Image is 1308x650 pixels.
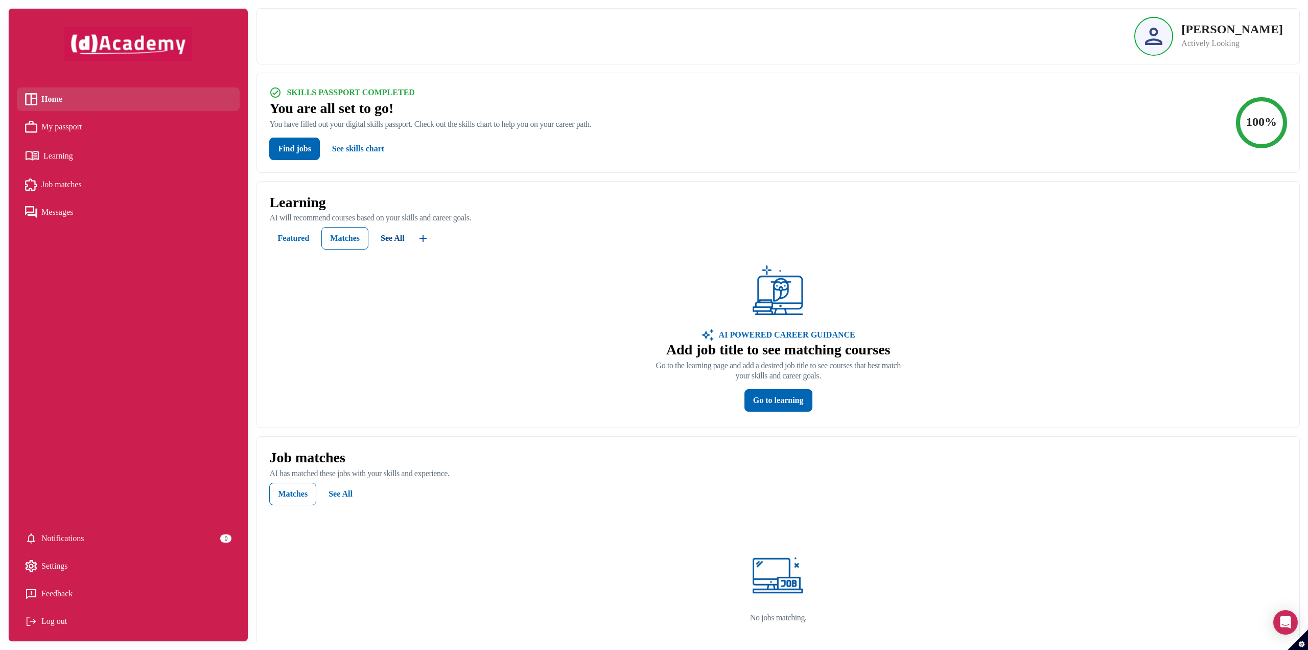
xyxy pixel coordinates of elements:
button: Set cookie preferences [1288,630,1308,650]
span: Home [41,92,62,107]
img: logo [753,265,804,317]
a: Learning iconLearning [25,147,231,165]
a: Home iconHome [25,92,231,107]
button: Matches [269,483,316,505]
a: Messages iconMessages [25,205,231,220]
div: See All [381,231,405,245]
div: Featured [277,231,309,245]
div: Log out [25,614,231,629]
div: You are all set to go! [269,100,591,117]
button: See All [320,483,361,505]
span: My passport [41,119,82,135]
img: ... [269,85,282,100]
img: Job matches icon [25,178,37,191]
div: SKILLS PASSPORT COMPLETED [282,85,414,100]
div: See All [329,487,353,501]
img: ... [753,549,804,600]
div: 0 [220,534,231,543]
p: [PERSON_NAME] [1181,23,1283,35]
button: See skills chart [324,138,392,160]
img: Learning icon [25,147,39,165]
button: Featured [269,227,317,250]
span: Job matches [41,177,82,192]
a: Job matches iconJob matches [25,177,231,192]
button: Find jobs [269,138,319,160]
div: Matches [278,487,308,501]
a: My passport iconMy passport [25,119,231,135]
div: Open Intercom Messenger [1273,610,1298,635]
p: Go to the learning page and add a desired job title to see courses that best match your skills an... [656,361,901,381]
img: Messages icon [25,206,37,218]
span: Messages [41,205,73,220]
img: setting [25,532,37,545]
img: ... [417,232,429,244]
img: feedback [25,588,37,600]
div: Matches [330,231,360,245]
button: See All [372,227,413,250]
span: Notifications [41,531,84,546]
p: Add job title to see matching courses [666,341,891,358]
p: Job matches [269,449,1287,466]
p: Actively Looking [1181,37,1283,50]
span: Learning [43,148,73,164]
img: My passport icon [25,121,37,133]
img: Log out [25,615,37,627]
div: You have filled out your digital skills passport. Check out the skills chart to help you on your ... [269,119,591,129]
p: Learning [269,194,1287,211]
img: ... [702,329,714,341]
img: Profile [1145,28,1162,45]
button: Matches [321,227,368,250]
img: setting [25,560,37,572]
a: Feedback [25,586,231,601]
img: dAcademy [64,27,192,61]
div: Go to learning [753,393,804,408]
p: No jobs matching. [750,613,807,631]
p: AI will recommend courses based on your skills and career goals. [269,213,1287,223]
p: AI has matched these jobs with your skills and experience. [269,468,1287,479]
p: AI POWERED CAREER GUIDANCE [714,329,855,341]
span: Settings [41,558,68,574]
text: 100% [1246,115,1277,128]
img: Home icon [25,93,37,105]
button: Go to learning [744,389,812,412]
